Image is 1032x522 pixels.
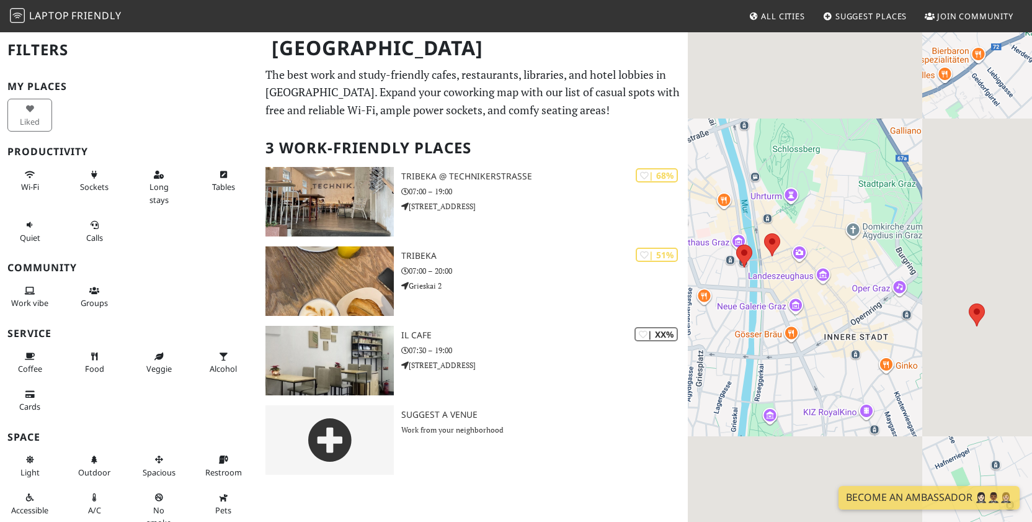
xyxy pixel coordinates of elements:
img: Tribeka [265,246,394,316]
span: Work-friendly tables [212,181,235,192]
img: il Cafe [265,326,394,395]
div: | 51% [636,248,678,262]
span: Laptop [29,9,69,22]
p: 07:30 – 19:00 [401,344,688,356]
span: Air conditioned [88,505,101,516]
span: People working [11,297,48,308]
button: Outdoor [72,449,117,482]
button: Tables [201,164,246,197]
span: Veggie [146,363,172,374]
h3: Service [7,328,251,340]
span: Group tables [81,297,108,308]
span: Long stays [149,181,169,205]
button: Long stays [136,164,181,210]
div: | XX% [634,327,678,341]
a: il Cafe | XX% il Cafe 07:30 – 19:00 [STREET_ADDRESS] [258,326,688,395]
a: All Cities [744,5,810,27]
span: Join Community [937,11,1013,22]
h1: [GEOGRAPHIC_DATA] [262,31,685,65]
span: Accessible [11,505,48,516]
img: gray-place-d2bdb4477600e061c01bd816cc0f2ef0cfcb1ca9e3ad78868dd16fb2af073a21.png [265,405,394,475]
a: LaptopFriendly LaptopFriendly [10,6,122,27]
span: All Cities [761,11,805,22]
button: Restroom [201,449,246,482]
h3: Community [7,262,251,274]
button: Coffee [7,346,52,379]
a: Suggest a Venue Work from your neighborhood [258,405,688,475]
button: Veggie [136,346,181,379]
button: Quiet [7,215,52,248]
span: Friendly [71,9,121,22]
h2: 3 Work-Friendly Places [265,129,680,167]
h3: Productivity [7,146,251,158]
h3: Tribeka [401,251,688,261]
a: Tribeka | 51% Tribeka 07:00 – 20:00 Grieskai 2 [258,246,688,316]
h2: Filters [7,31,251,69]
button: Alcohol [201,346,246,379]
span: Natural light [20,467,40,478]
div: | 68% [636,168,678,182]
img: LaptopFriendly [10,8,25,23]
h3: Space [7,431,251,443]
a: Join Community [920,5,1018,27]
h3: Tribeka @ Technikerstraße [401,171,688,182]
p: Work from your neighborhood [401,424,688,436]
span: Power sockets [80,181,109,192]
span: Credit cards [19,401,40,412]
span: Suggest Places [835,11,907,22]
button: Calls [72,215,117,248]
span: Stable Wi-Fi [21,181,39,192]
p: The best work and study-friendly cafes, restaurants, libraries, and hotel lobbies in [GEOGRAPHIC_... [265,66,680,119]
p: [STREET_ADDRESS] [401,359,688,371]
button: Pets [201,487,246,520]
span: Coffee [18,363,42,374]
button: Sockets [72,164,117,197]
span: Pet friendly [215,505,231,516]
p: Grieskai 2 [401,280,688,292]
span: Alcohol [210,363,237,374]
a: Suggest Places [818,5,912,27]
img: Tribeka @ Technikerstraße [265,167,394,236]
button: Accessible [7,487,52,520]
span: Restroom [205,467,242,478]
span: Food [85,363,104,374]
p: [STREET_ADDRESS] [401,200,688,212]
a: Become an Ambassador 🤵🏻‍♀️🤵🏾‍♂️🤵🏼‍♀️ [838,486,1020,510]
span: Quiet [20,232,40,243]
button: Work vibe [7,281,52,313]
p: 07:00 – 20:00 [401,265,688,277]
h3: Suggest a Venue [401,410,688,420]
button: Wi-Fi [7,164,52,197]
button: A/C [72,487,117,520]
h3: My Places [7,81,251,92]
span: Video/audio calls [86,232,103,243]
button: Cards [7,384,52,417]
p: 07:00 – 19:00 [401,186,688,197]
span: Spacious [143,467,176,478]
button: Food [72,346,117,379]
button: Light [7,449,52,482]
h3: il Cafe [401,330,688,341]
button: Spacious [136,449,181,482]
span: Outdoor area [78,467,110,478]
a: Tribeka @ Technikerstraße | 68% Tribeka @ Technikerstraße 07:00 – 19:00 [STREET_ADDRESS] [258,167,688,236]
button: Groups [72,281,117,313]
